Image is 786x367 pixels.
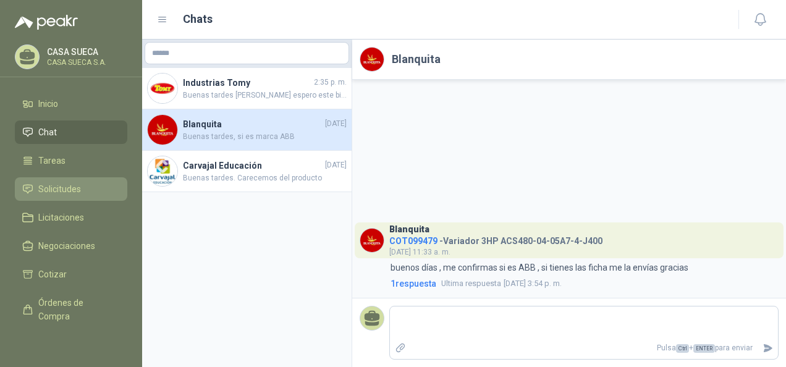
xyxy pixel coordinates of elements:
[693,344,715,353] span: ENTER
[441,277,562,290] span: [DATE] 3:54 p. m.
[389,248,450,256] span: [DATE] 11:33 a. m.
[15,149,127,172] a: Tareas
[38,239,95,253] span: Negociaciones
[411,337,758,359] p: Pulsa + para enviar
[325,118,347,130] span: [DATE]
[142,68,352,109] a: Company LogoIndustrias Tomy2:35 p. m.Buenas tardes [PERSON_NAME] espero este bien, tener en cuent...
[142,151,352,192] a: Company LogoCarvajal Educación[DATE]Buenas tardes. Carecemos del producto
[148,115,177,145] img: Company Logo
[47,59,124,66] p: CASA SUECA S.A.
[38,97,58,111] span: Inicio
[148,156,177,186] img: Company Logo
[15,177,127,201] a: Solicitudes
[314,77,347,88] span: 2:35 p. m.
[183,159,323,172] h4: Carvajal Educación
[38,211,84,224] span: Licitaciones
[183,131,347,143] span: Buenas tardes, si es marca ABB
[389,236,437,246] span: COT099479
[390,337,411,359] label: Adjuntar archivos
[183,172,347,184] span: Buenas tardes. Carecemos del producto
[325,159,347,171] span: [DATE]
[38,125,57,139] span: Chat
[389,233,602,245] h4: - Variador 3HP ACS480-04-05A7-4-J400
[15,15,78,30] img: Logo peakr
[388,277,779,290] a: 1respuestaUltima respuesta[DATE] 3:54 p. m.
[676,344,689,353] span: Ctrl
[15,234,127,258] a: Negociaciones
[15,291,127,328] a: Órdenes de Compra
[15,263,127,286] a: Cotizar
[47,48,124,56] p: CASA SUECA
[360,48,384,71] img: Company Logo
[441,277,501,290] span: Ultima respuesta
[391,261,688,274] p: buenos días , me confirmas si es ABB , si tienes las ficha me la envías gracias
[391,277,436,290] span: 1 respuesta
[15,333,127,356] a: Remisiones
[183,90,347,101] span: Buenas tardes [PERSON_NAME] espero este bien, tener en cuenta el tiempo de entrega ya que se debe...
[38,182,81,196] span: Solicitudes
[183,117,323,131] h4: Blanquita
[15,120,127,144] a: Chat
[142,109,352,151] a: Company LogoBlanquita[DATE]Buenas tardes, si es marca ABB
[758,337,778,359] button: Enviar
[38,154,65,167] span: Tareas
[392,51,441,68] h2: Blanquita
[38,268,67,281] span: Cotizar
[360,229,384,252] img: Company Logo
[15,206,127,229] a: Licitaciones
[183,76,311,90] h4: Industrias Tomy
[183,11,213,28] h1: Chats
[15,92,127,116] a: Inicio
[148,74,177,103] img: Company Logo
[38,296,116,323] span: Órdenes de Compra
[389,226,429,233] h3: Blanquita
